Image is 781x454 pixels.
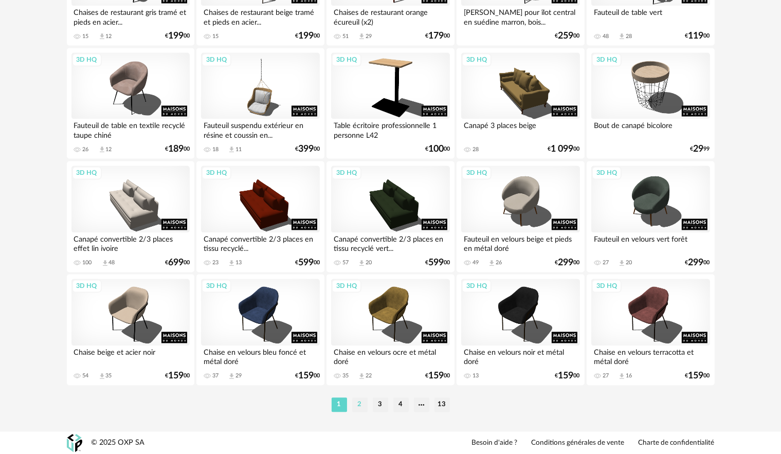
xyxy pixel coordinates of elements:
div: 49 [473,259,479,266]
div: Chaises de restaurant orange écureuil (x2) [331,6,449,26]
a: 3D HQ Canapé convertible 2/3 places effet lin ivoire 100 Download icon 48 €69900 [67,161,194,272]
div: € 00 [165,259,190,266]
span: Download icon [98,146,106,153]
a: 3D HQ Bout de canapé bicolore €2999 [587,48,714,159]
div: 3D HQ [332,279,361,293]
span: 199 [168,32,184,40]
div: € 00 [165,32,190,40]
div: 3D HQ [72,279,102,293]
div: € 99 [691,146,710,153]
div: 27 [603,259,609,266]
div: 57 [342,259,349,266]
div: 3D HQ [462,166,492,179]
a: 3D HQ Chaise beige et acier noir 54 Download icon 35 €15900 [67,274,194,385]
span: Download icon [618,372,626,380]
div: 28 [626,33,632,40]
div: Canapé convertible 2/3 places en tissu recyclé... [201,232,319,253]
span: 159 [298,372,314,379]
div: € 00 [555,259,580,266]
div: 26 [496,259,502,266]
div: 3D HQ [72,53,102,66]
a: 3D HQ Chaise en velours terracotta et métal doré 27 Download icon 16 €15900 [587,274,714,385]
div: Chaises de restaurant gris tramé et pieds en acier... [71,6,190,26]
div: € 00 [295,372,320,379]
span: 29 [694,146,704,153]
div: Chaise en velours bleu foncé et métal doré [201,346,319,366]
div: Fauteuil de table en textile recyclé taupe chiné [71,119,190,139]
a: Conditions générales de vente [532,439,625,448]
div: Canapé 3 places beige [461,119,579,139]
div: 28 [473,146,479,153]
div: 3D HQ [592,53,622,66]
div: Chaise en velours noir et métal doré [461,346,579,366]
a: 3D HQ Canapé 3 places beige 28 €1 09900 [457,48,584,159]
div: 23 [212,259,219,266]
div: € 00 [425,146,450,153]
div: 3D HQ [72,166,102,179]
div: 3D HQ [462,53,492,66]
div: € 00 [165,372,190,379]
span: Download icon [101,259,109,267]
div: Chaise beige et acier noir [71,346,190,366]
span: 159 [558,372,574,379]
div: € 00 [425,259,450,266]
a: Charte de confidentialité [639,439,715,448]
span: Download icon [228,259,235,267]
a: 3D HQ Table écritoire professionnelle 1 personne L42 €10000 [326,48,454,159]
span: Download icon [618,32,626,40]
span: 159 [168,372,184,379]
span: Download icon [358,32,366,40]
div: 16 [626,372,632,379]
a: 3D HQ Fauteuil de table en textile recyclé taupe chiné 26 Download icon 12 €18900 [67,48,194,159]
div: € 00 [548,146,580,153]
a: 3D HQ Canapé convertible 2/3 places en tissu recyclé... 23 Download icon 13 €59900 [196,161,324,272]
div: Chaise en velours ocre et métal doré [331,346,449,366]
div: 3D HQ [592,279,622,293]
div: 11 [235,146,242,153]
span: 599 [298,259,314,266]
div: Fauteuil en velours beige et pieds en métal doré [461,232,579,253]
div: Fauteuil en velours vert forêt [591,232,710,253]
a: 3D HQ Fauteuil en velours beige et pieds en métal doré 49 Download icon 26 €29900 [457,161,584,272]
div: € 00 [555,372,580,379]
div: 3D HQ [202,166,231,179]
div: Chaises de restaurant beige tramé et pieds en acier... [201,6,319,26]
div: 100 [83,259,92,266]
div: 35 [342,372,349,379]
div: 3D HQ [332,166,361,179]
div: 20 [366,259,372,266]
span: 399 [298,146,314,153]
a: 3D HQ Fauteuil en velours vert forêt 27 Download icon 20 €29900 [587,161,714,272]
span: 1 099 [551,146,574,153]
li: 4 [393,397,409,412]
div: € 00 [295,259,320,266]
div: 27 [603,372,609,379]
div: Fauteuil de table vert [591,6,710,26]
div: € 00 [295,32,320,40]
span: 100 [428,146,444,153]
div: € 00 [555,32,580,40]
div: Bout de canapé bicolore [591,119,710,139]
span: 119 [688,32,704,40]
span: Download icon [228,372,235,380]
div: 13 [235,259,242,266]
div: 29 [366,33,372,40]
div: € 00 [295,146,320,153]
div: € 00 [685,372,710,379]
a: 3D HQ Chaise en velours bleu foncé et métal doré 37 Download icon 29 €15900 [196,274,324,385]
span: 199 [298,32,314,40]
span: 259 [558,32,574,40]
div: 3D HQ [202,279,231,293]
span: Download icon [618,259,626,267]
span: 159 [428,372,444,379]
span: 159 [688,372,704,379]
div: 12 [106,33,112,40]
span: 179 [428,32,444,40]
div: 22 [366,372,372,379]
span: 699 [168,259,184,266]
div: 54 [83,372,89,379]
div: 35 [106,372,112,379]
div: € 00 [685,32,710,40]
span: Download icon [358,259,366,267]
span: 299 [688,259,704,266]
